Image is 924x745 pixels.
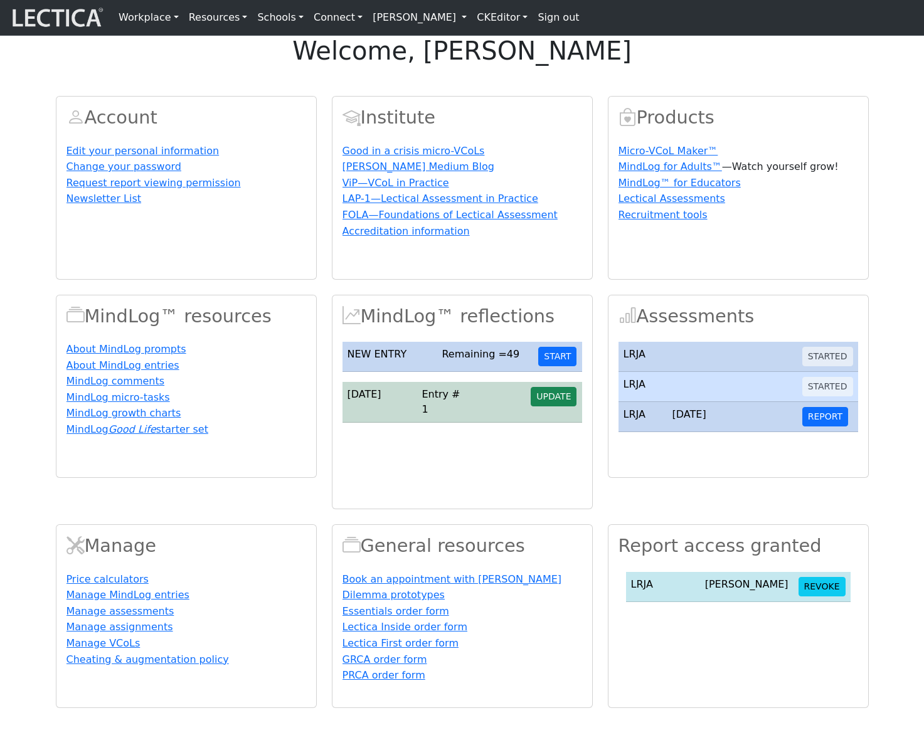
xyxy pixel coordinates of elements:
[66,653,229,665] a: Cheating & augmentation policy
[66,107,85,128] span: Account
[114,5,184,30] a: Workplace
[66,305,85,327] span: MindLog™ resources
[66,391,170,403] a: MindLog micro-tasks
[66,161,181,172] a: Change your password
[66,305,306,327] h2: MindLog™ resources
[343,305,582,327] h2: MindLog™ reflections
[672,408,706,420] span: [DATE]
[531,387,576,406] button: UPDATE
[343,573,562,585] a: Book an appointment with [PERSON_NAME]
[343,621,467,633] a: Lectica Inside order form
[343,535,582,557] h2: General resources
[619,145,718,157] a: Micro-VCoL Maker™
[343,653,427,665] a: GRCA order form
[619,305,637,327] span: Assessments
[66,573,149,585] a: Price calculators
[619,193,725,204] a: Lectical Assessments
[66,145,220,157] a: Edit your personal information
[309,5,368,30] a: Connect
[66,375,165,387] a: MindLog comments
[619,177,741,189] a: MindLog™ for Educators
[626,572,700,602] td: LRJA
[417,382,473,423] td: Entry # 1
[66,535,85,556] span: Manage
[368,5,472,30] a: [PERSON_NAME]
[348,388,381,400] span: [DATE]
[109,423,156,435] i: Good Life
[343,107,361,128] span: Account
[66,407,181,419] a: MindLog growth charts
[619,161,722,172] a: MindLog for Adults™
[705,577,789,592] div: [PERSON_NAME]
[66,605,174,617] a: Manage assessments
[802,407,848,426] button: REPORT
[343,637,459,649] a: Lectica First order form
[66,359,179,371] a: About MindLog entries
[252,5,309,30] a: Schools
[536,391,571,401] span: UPDATE
[66,177,241,189] a: Request report viewing permission
[343,225,470,237] a: Accreditation information
[619,372,667,402] td: LRJA
[343,605,449,617] a: Essentials order form
[343,193,538,204] a: LAP-1—Lectical Assessment in Practice
[799,577,846,596] button: REVOKE
[343,342,437,372] td: NEW ENTRY
[619,535,858,557] h2: Report access granted
[66,193,142,204] a: Newsletter List
[619,402,667,432] td: LRJA
[619,342,667,372] td: LRJA
[343,209,558,221] a: FOLA—Foundations of Lectical Assessment
[184,5,253,30] a: Resources
[343,145,485,157] a: Good in a crisis micro-VCoLs
[619,107,637,128] span: Products
[343,305,361,327] span: MindLog
[343,669,425,681] a: PRCA order form
[538,347,576,366] button: START
[66,589,189,601] a: Manage MindLog entries
[472,5,533,30] a: CKEditor
[66,343,186,355] a: About MindLog prompts
[619,159,858,174] p: —Watch yourself grow!
[66,535,306,557] h2: Manage
[619,107,858,129] h2: Products
[343,589,445,601] a: Dilemma prototypes
[66,621,173,633] a: Manage assignments
[343,107,582,129] h2: Institute
[437,342,533,372] td: Remaining =
[343,535,361,556] span: Resources
[9,6,104,29] img: lecticalive
[66,107,306,129] h2: Account
[66,637,141,649] a: Manage VCoLs
[533,5,584,30] a: Sign out
[619,305,858,327] h2: Assessments
[343,161,494,172] a: [PERSON_NAME] Medium Blog
[343,177,449,189] a: ViP—VCoL in Practice
[619,209,708,221] a: Recruitment tools
[66,423,208,435] a: MindLogGood Lifestarter set
[507,348,519,360] span: 49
